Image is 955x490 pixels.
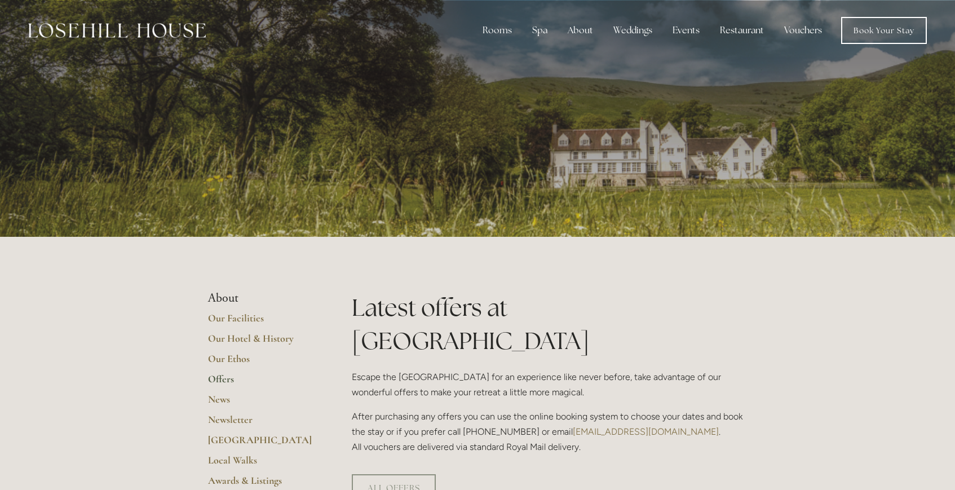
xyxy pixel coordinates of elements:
a: [GEOGRAPHIC_DATA] [208,434,316,454]
div: Restaurant [711,19,773,42]
a: Vouchers [775,19,831,42]
div: Spa [523,19,556,42]
p: Escape the [GEOGRAPHIC_DATA] for an experience like never before, take advantage of our wonderful... [352,369,747,400]
div: About [559,19,602,42]
img: Losehill House [28,23,206,38]
a: Our Ethos [208,352,316,373]
a: [EMAIL_ADDRESS][DOMAIN_NAME] [573,426,719,437]
a: Our Facilities [208,312,316,332]
p: After purchasing any offers you can use the online booking system to choose your dates and book t... [352,409,747,455]
div: Weddings [604,19,661,42]
a: Newsletter [208,413,316,434]
a: Book Your Stay [841,17,927,44]
h1: Latest offers at [GEOGRAPHIC_DATA] [352,291,747,357]
div: Events [664,19,709,42]
li: About [208,291,316,306]
a: Local Walks [208,454,316,474]
a: Our Hotel & History [208,332,316,352]
a: News [208,393,316,413]
div: Rooms [474,19,521,42]
a: Offers [208,373,316,393]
